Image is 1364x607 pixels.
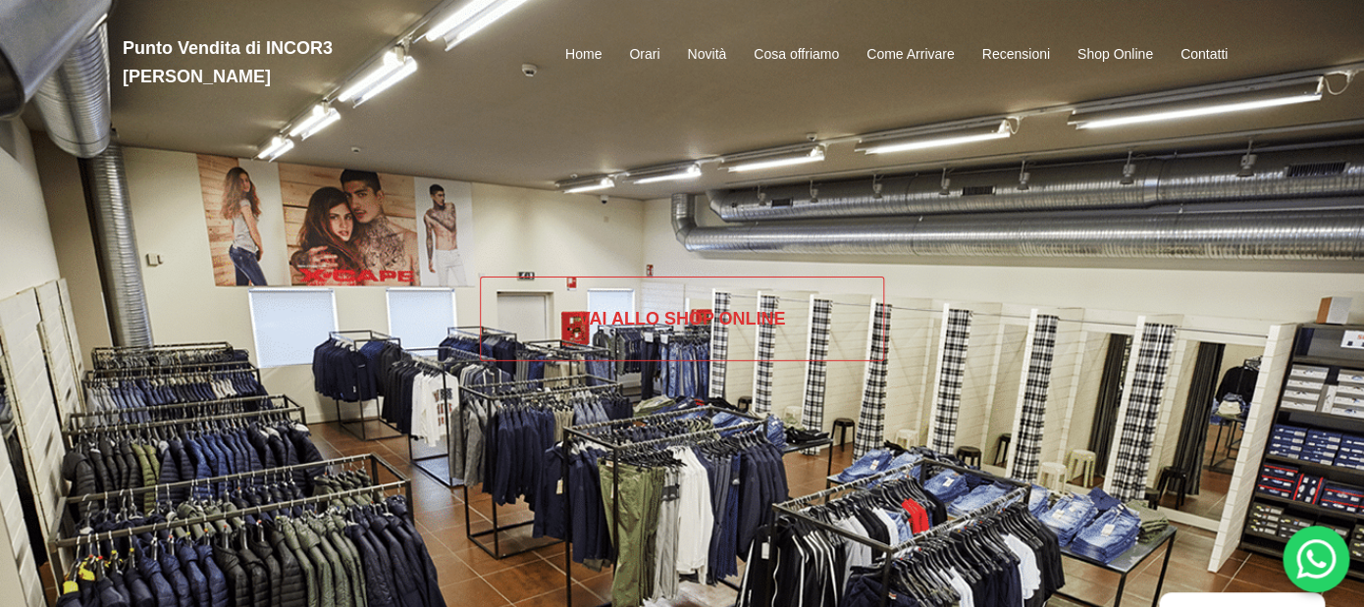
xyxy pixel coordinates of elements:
[866,43,954,67] a: Come Arrivare
[754,43,839,67] a: Cosa offriamo
[629,43,659,67] a: Orari
[1077,43,1153,67] a: Shop Online
[687,43,726,67] a: Novità
[1283,526,1349,592] div: 'Hai
[981,43,1049,67] a: Recensioni
[480,277,885,361] a: Vai allo SHOP ONLINE
[1180,43,1228,67] a: Contatti
[565,43,602,67] a: Home
[123,34,476,91] h2: Punto Vendita di INCOR3 [PERSON_NAME]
